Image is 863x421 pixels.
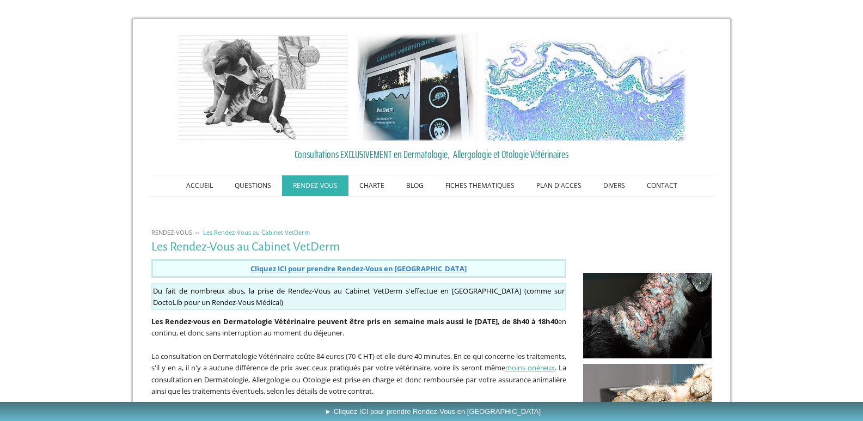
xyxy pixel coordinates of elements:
a: DIVERS [592,175,636,196]
a: BLOG [395,175,434,196]
a: Consultations EXCLUSIVEMENT en Dermatologie, Allergologie et Otologie Vétérinaires [151,146,712,162]
span: ► Cliquez ICI pour prendre Rendez-Vous en [GEOGRAPHIC_DATA] [325,407,541,416]
strong: Les Rendez-vous en Dermatologie Vétérinaire peuvent être pris en semaine mais aussi le [DATE], de... [151,316,559,326]
a: Cliquez ICI pour prendre Rendez-Vous en [GEOGRAPHIC_DATA] [250,263,467,273]
span: . La consultation en Dermatologie, Allergologie ou Otologie est prise en charge et donc remboursé... [151,363,567,396]
span: en continu, et donc sans interruption au moment du déjeuner. [151,316,567,338]
a: PLAN D'ACCES [525,175,592,196]
span: La consultation en Dermatologie Vétérinaire coûte 84 euros (70 € HT) et elle dure 40 minutes. E [151,351,458,361]
a: QUESTIONS [224,175,282,196]
a: moins onéreux [505,363,555,373]
a: CONTACT [636,175,688,196]
a: RENDEZ-VOUS [149,228,195,236]
span: Du fait de nombreux abus, la prise de Rendez-Vous au Cabinet VetDerm s'effectue en [GEOGRAPHIC_DA... [153,286,552,296]
a: RENDEZ-VOUS [282,175,348,196]
span: RENDEZ-VOUS [151,228,192,236]
a: CHARTE [348,175,395,196]
span: Les Rendez-Vous au Cabinet VetDerm [203,228,310,236]
h1: Les Rendez-Vous au Cabinet VetDerm [151,240,567,254]
a: ACCUEIL [175,175,224,196]
a: Les Rendez-Vous au Cabinet VetDerm [200,228,313,236]
span: l n'y a aucune différence de prix avec ceux pratiqués par votre vétérinaire, voire ils seront même [187,363,506,373]
a: FICHES THEMATIQUES [434,175,525,196]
